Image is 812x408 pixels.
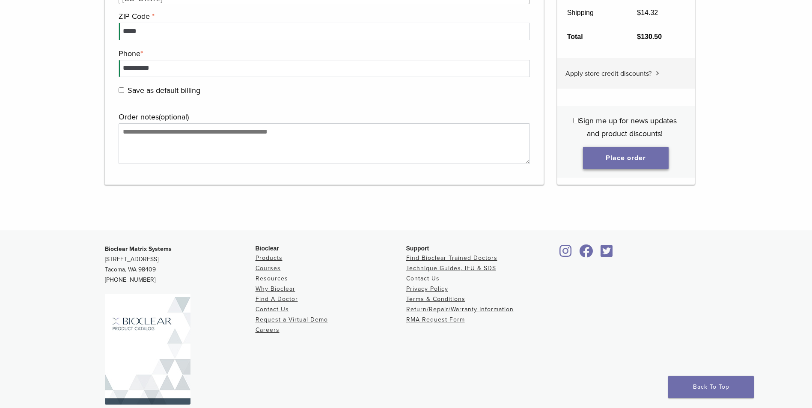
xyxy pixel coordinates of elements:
[406,295,465,303] a: Terms & Conditions
[119,47,528,60] label: Phone
[119,84,528,97] label: Save as default billing
[637,33,641,40] span: $
[256,275,288,282] a: Resources
[406,245,429,252] span: Support
[406,285,448,292] a: Privacy Policy
[159,112,189,122] span: (optional)
[573,118,579,123] input: Sign me up for news updates and product discounts!
[557,25,628,49] th: Total
[406,316,465,323] a: RMA Request Form
[406,306,514,313] a: Return/Repair/Warranty Information
[577,250,596,258] a: Bioclear
[656,71,659,75] img: caret.svg
[105,294,190,405] img: Bioclear
[119,10,528,23] label: ZIP Code
[557,250,575,258] a: Bioclear
[406,275,440,282] a: Contact Us
[565,69,651,78] span: Apply store credit discounts?
[637,9,658,16] bdi: 14.32
[557,1,628,25] th: Shipping
[637,9,641,16] span: $
[256,265,281,272] a: Courses
[598,250,616,258] a: Bioclear
[668,376,754,398] a: Back To Top
[119,87,124,93] input: Save as default billing
[579,116,677,138] span: Sign me up for news updates and product discounts!
[406,254,497,262] a: Find Bioclear Trained Doctors
[583,147,669,169] button: Place order
[256,285,295,292] a: Why Bioclear
[256,306,289,313] a: Contact Us
[256,245,279,252] span: Bioclear
[256,295,298,303] a: Find A Doctor
[105,245,172,253] strong: Bioclear Matrix Systems
[119,110,528,123] label: Order notes
[256,254,283,262] a: Products
[406,265,496,272] a: Technique Guides, IFU & SDS
[637,33,662,40] bdi: 130.50
[256,316,328,323] a: Request a Virtual Demo
[256,326,280,334] a: Careers
[105,244,256,285] p: [STREET_ADDRESS] Tacoma, WA 98409 [PHONE_NUMBER]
